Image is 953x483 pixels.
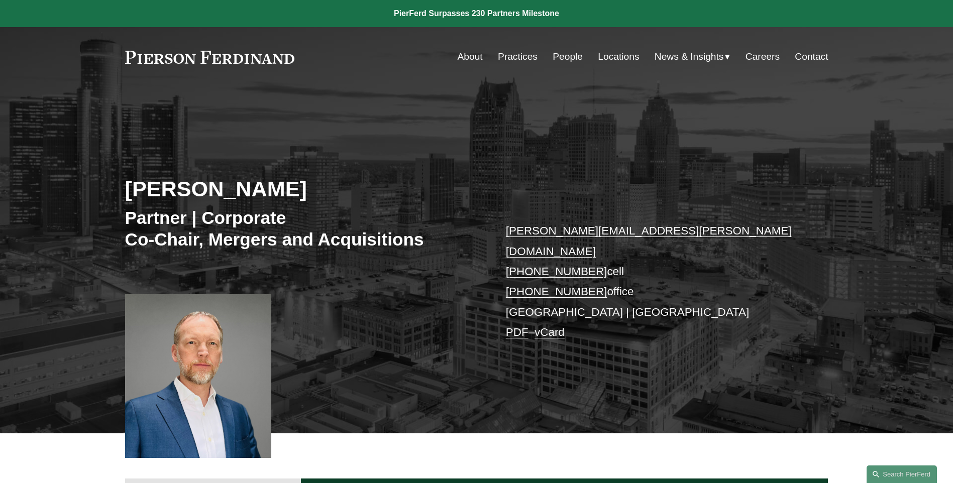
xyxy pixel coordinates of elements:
a: [PERSON_NAME][EMAIL_ADDRESS][PERSON_NAME][DOMAIN_NAME] [506,224,792,257]
a: Locations [598,47,639,66]
a: folder dropdown [655,47,730,66]
a: vCard [535,326,565,338]
a: Careers [746,47,780,66]
a: Practices [498,47,538,66]
a: Search this site [867,465,937,483]
h2: [PERSON_NAME] [125,176,477,202]
span: News & Insights [655,48,724,66]
a: [PHONE_NUMBER] [506,285,607,298]
a: About [458,47,483,66]
a: Contact [795,47,828,66]
a: People [553,47,583,66]
p: cell office [GEOGRAPHIC_DATA] | [GEOGRAPHIC_DATA] – [506,221,799,342]
a: PDF [506,326,528,338]
h3: Partner | Corporate Co-Chair, Mergers and Acquisitions [125,207,477,251]
a: [PHONE_NUMBER] [506,265,607,278]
